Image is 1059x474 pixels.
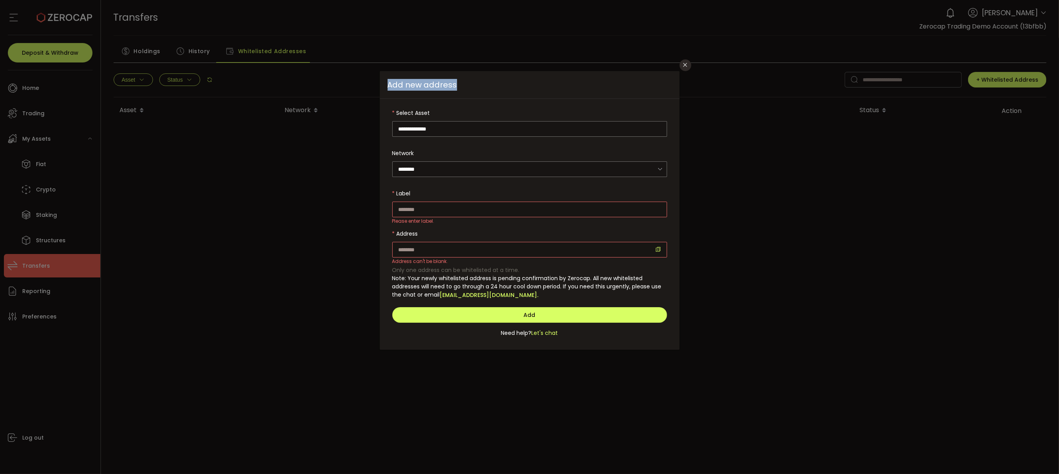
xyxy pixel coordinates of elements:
[680,59,691,71] button: Close
[392,274,662,299] span: Note: Your newly whitelisted address is pending confirmation by Zerocap. All new whitelisted addr...
[524,311,536,319] span: Add
[380,71,680,99] span: Add new address
[532,329,558,337] span: Let's chat
[501,329,532,337] span: Need help?
[440,291,539,299] a: [EMAIL_ADDRESS][DOMAIN_NAME].
[392,307,667,323] button: Add
[392,258,448,264] div: Address can't be blank.
[392,266,520,274] span: Only one address can be whitelisted at a time.
[380,71,680,350] div: dialog
[1020,436,1059,474] iframe: Chat Widget
[392,217,434,224] div: Please enter label.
